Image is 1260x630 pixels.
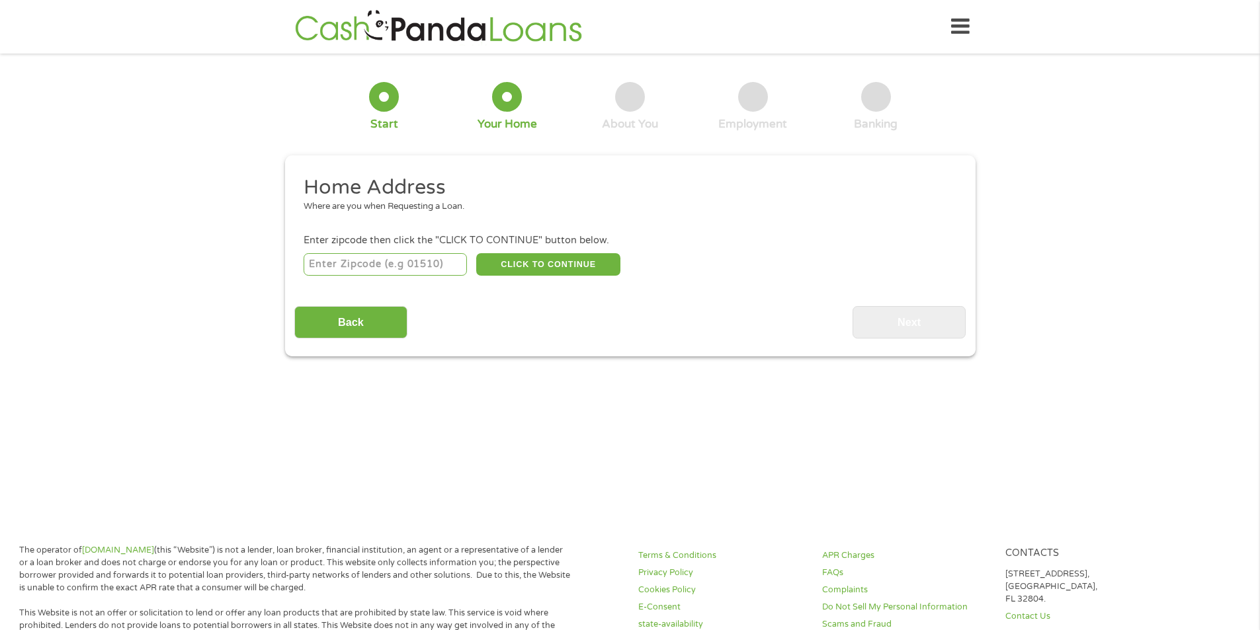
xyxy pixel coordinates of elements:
p: [STREET_ADDRESS], [GEOGRAPHIC_DATA], FL 32804. [1005,568,1173,606]
a: Do Not Sell My Personal Information [822,601,990,613]
a: Cookies Policy [638,584,806,596]
h2: Home Address [304,175,946,201]
input: Enter Zipcode (e.g 01510) [304,253,467,276]
a: FAQs [822,567,990,579]
a: E-Consent [638,601,806,613]
a: Privacy Policy [638,567,806,579]
input: Next [853,306,966,338]
a: [DOMAIN_NAME] [82,545,154,555]
div: Your Home [478,117,537,132]
div: Where are you when Requesting a Loan. [304,200,946,214]
div: Enter zipcode then click the "CLICK TO CONTINUE" button below. [304,233,956,248]
a: Contact Us [1005,610,1173,623]
img: GetLoanNow Logo [291,8,586,46]
div: Banking [854,117,898,132]
button: CLICK TO CONTINUE [476,253,620,276]
div: About You [602,117,658,132]
a: Complaints [822,584,990,596]
a: Terms & Conditions [638,549,806,562]
div: Employment [718,117,787,132]
p: The operator of (this “Website”) is not a lender, loan broker, financial institution, an agent or... [19,544,571,594]
a: APR Charges [822,549,990,562]
input: Back [294,306,407,338]
div: Start [370,117,398,132]
h4: Contacts [1005,547,1173,560]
